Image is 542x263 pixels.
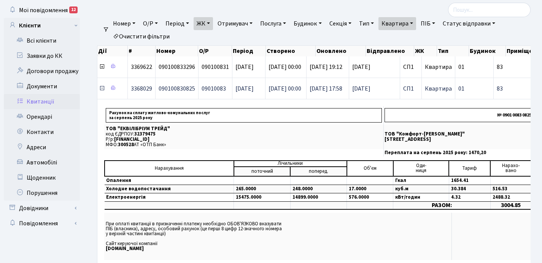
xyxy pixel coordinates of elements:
[449,193,490,201] td: 4.32
[194,17,213,30] a: ЖК
[352,86,397,92] span: [DATE]
[366,46,415,56] th: Відправлено
[235,63,254,71] span: [DATE]
[131,84,152,93] span: 3368029
[347,185,393,193] td: 17.0000
[418,17,438,30] a: ПІБ
[378,17,416,30] a: Квартира
[105,176,234,185] td: Опалення
[290,193,347,201] td: 14899.0000
[458,63,464,71] span: 01
[266,46,316,56] th: Створено
[234,167,291,176] td: поточний
[490,161,532,176] td: Нарахо- вано
[310,84,342,93] span: [DATE] 17:58
[290,167,347,176] td: поперед.
[414,46,437,56] th: ЖК
[356,17,377,30] a: Тип
[326,17,354,30] a: Секція
[490,193,532,201] td: 2488.32
[347,193,393,201] td: 576.0000
[202,63,229,71] span: 090100831
[291,17,324,30] a: Будинок
[105,161,234,176] td: Нарахування
[497,86,540,92] span: 83
[403,86,418,92] span: СП1
[393,185,449,193] td: куб.м
[159,84,195,93] span: 090100830825
[104,213,451,260] td: При оплаті квитанції в призначенні платежу необхідно ОБОВ'ЯЗКОВО вказувати ПІБ (власника), адресу...
[257,17,289,30] a: Послуга
[4,109,80,124] a: Орендарі
[106,108,382,123] p: Рахунок на сплату житлово-комунальних послуг за серпень 2025 року
[497,64,540,70] span: 83
[19,6,68,14] span: Мої повідомлення
[105,185,234,193] td: Холодне водопостачання
[234,193,291,201] td: 15475.0000
[4,201,80,216] a: Довідники
[4,216,80,231] a: Повідомлення
[232,46,266,56] th: Період
[440,17,498,30] a: Статус відправки
[4,18,80,33] a: Клієнти
[215,17,256,30] a: Отримувач
[4,3,80,18] a: Мої повідомлення12
[490,201,532,209] td: 3004.85
[106,245,144,252] b: [DOMAIN_NAME]
[310,63,342,71] span: [DATE] 19:12
[393,176,449,185] td: Гкал
[69,6,78,13] div: 12
[159,63,195,71] span: 090100833296
[393,193,449,201] td: кВт/годин
[118,141,134,148] span: 300528
[4,48,80,64] a: Заявки до КК
[131,63,152,71] span: 3369622
[425,63,452,71] span: Квартира
[106,132,382,137] p: код ЄДРПОУ:
[4,170,80,185] a: Щоденник
[425,84,452,93] span: Квартира
[4,33,80,48] a: Всі клієнти
[114,136,149,143] span: [FINANCIAL_ID]
[269,84,301,93] span: [DATE] 00:00
[162,17,192,30] a: Період
[458,84,464,93] span: 01
[106,126,382,131] p: ТОВ "ЕКВІЛІБРІУМ ТРЕЙД"
[393,161,449,176] td: Оди- ниця
[234,185,291,193] td: 265.0000
[347,161,393,176] td: Об'єм
[4,64,80,79] a: Договори продажу
[134,131,156,137] span: 32379475
[449,161,490,176] td: Тариф
[140,17,161,30] a: О/Р
[128,46,156,56] th: #
[352,64,397,70] span: [DATE]
[393,201,490,209] td: РАЗОМ:
[316,46,366,56] th: Оновлено
[448,3,531,17] input: Пошук...
[469,46,505,56] th: Будинок
[4,155,80,170] a: Автомобілі
[4,185,80,201] a: Порушення
[156,46,198,56] th: Номер
[234,161,347,167] td: Лічильники
[4,79,80,94] a: Документи
[97,46,128,56] th: Дії
[106,142,382,147] p: МФО: АТ «ОТП Банк»
[4,140,80,155] a: Адреси
[290,185,347,193] td: 248.0000
[4,94,80,109] a: Квитанції
[403,64,418,70] span: СП1
[4,124,80,140] a: Контакти
[105,193,234,201] td: Електроенергія
[490,185,532,193] td: 516.53
[235,84,254,93] span: [DATE]
[449,185,490,193] td: 30.384
[202,84,226,93] span: 09010083
[198,46,232,56] th: О/Р
[110,30,173,43] a: Очистити фільтри
[106,137,382,142] p: Р/р:
[449,176,490,185] td: 1654.41
[110,17,138,30] a: Номер
[437,46,469,56] th: Тип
